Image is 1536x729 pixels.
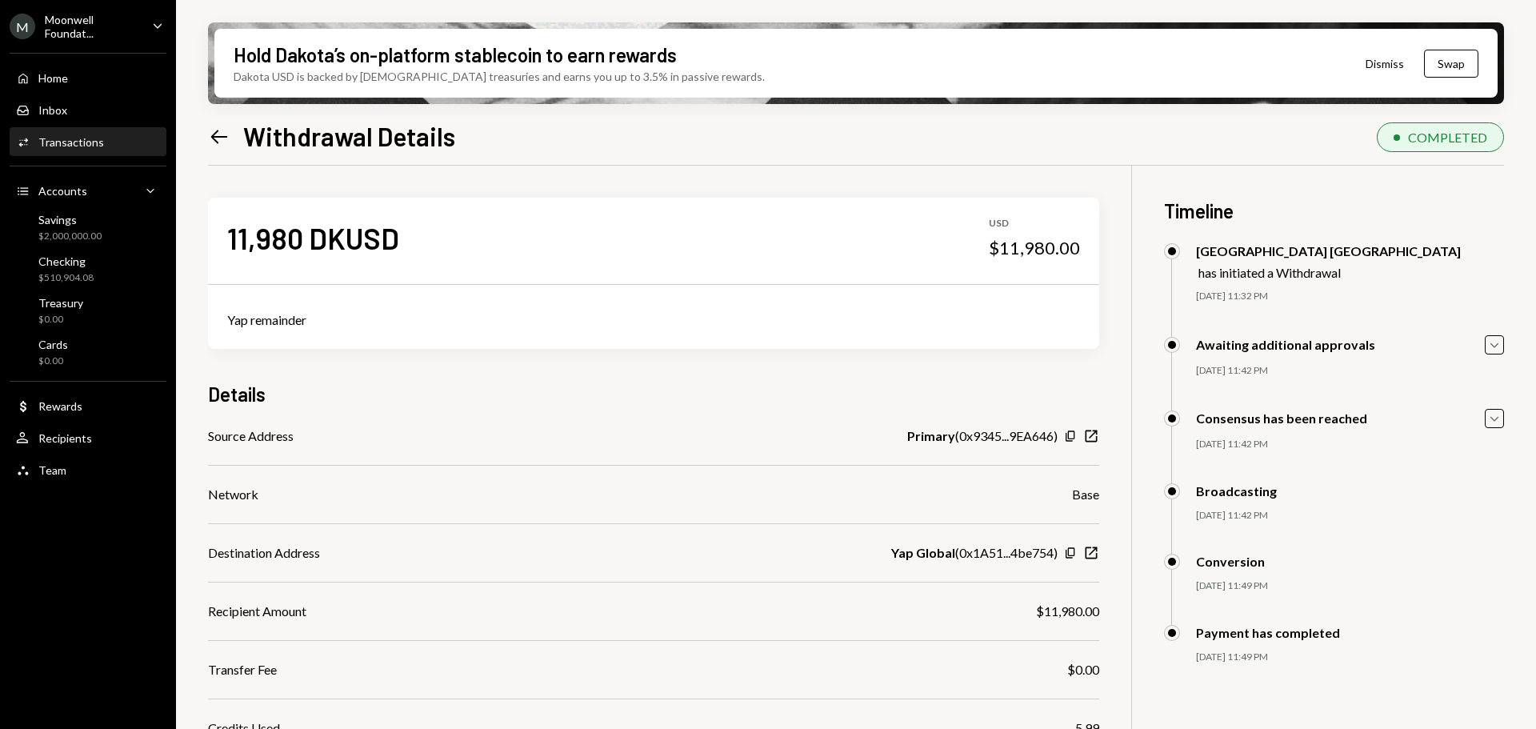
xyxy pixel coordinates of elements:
[38,313,83,326] div: $0.00
[1164,198,1504,224] h3: Timeline
[38,463,66,477] div: Team
[1196,337,1375,352] div: Awaiting additional approvals
[1072,485,1099,504] div: Base
[10,455,166,484] a: Team
[1196,483,1277,499] div: Broadcasting
[10,14,35,39] div: M
[1196,579,1504,593] div: [DATE] 11:49 PM
[234,68,765,85] div: Dakota USD is backed by [DEMOGRAPHIC_DATA] treasuries and earns you up to 3.5% in passive rewards.
[38,354,68,368] div: $0.00
[1067,660,1099,679] div: $0.00
[10,423,166,452] a: Recipients
[227,220,399,256] div: 11,980 DKUSD
[1408,130,1487,145] div: COMPLETED
[891,543,955,563] b: Yap Global
[10,63,166,92] a: Home
[1196,438,1504,451] div: [DATE] 11:42 PM
[38,230,102,243] div: $2,000,000.00
[1036,602,1099,621] div: $11,980.00
[1346,45,1424,82] button: Dismiss
[208,660,277,679] div: Transfer Fee
[1196,290,1504,303] div: [DATE] 11:32 PM
[38,399,82,413] div: Rewards
[1196,411,1367,426] div: Consensus has been reached
[1196,625,1340,640] div: Payment has completed
[1196,554,1265,569] div: Conversion
[38,103,67,117] div: Inbox
[1196,364,1504,378] div: [DATE] 11:42 PM
[208,381,266,407] h3: Details
[234,42,677,68] div: Hold Dakota’s on-platform stablecoin to earn rewards
[38,184,87,198] div: Accounts
[10,250,166,288] a: Checking$510,904.08
[989,237,1080,259] div: $11,980.00
[208,485,258,504] div: Network
[45,13,139,40] div: Moonwell Foundat...
[38,213,102,226] div: Savings
[1198,265,1461,280] div: has initiated a Withdrawal
[10,333,166,371] a: Cards$0.00
[38,271,94,285] div: $510,904.08
[38,254,94,268] div: Checking
[38,338,68,351] div: Cards
[38,431,92,445] div: Recipients
[38,135,104,149] div: Transactions
[208,543,320,563] div: Destination Address
[208,427,294,446] div: Source Address
[1196,243,1461,258] div: [GEOGRAPHIC_DATA] [GEOGRAPHIC_DATA]
[10,391,166,420] a: Rewards
[1196,651,1504,664] div: [DATE] 11:49 PM
[907,427,1058,446] div: ( 0x9345...9EA646 )
[38,296,83,310] div: Treasury
[10,208,166,246] a: Savings$2,000,000.00
[10,127,166,156] a: Transactions
[1424,50,1478,78] button: Swap
[243,120,455,152] h1: Withdrawal Details
[907,427,955,446] b: Primary
[1196,509,1504,523] div: [DATE] 11:42 PM
[208,602,306,621] div: Recipient Amount
[227,310,1080,330] div: Yap remainder
[10,176,166,205] a: Accounts
[989,217,1080,230] div: USD
[10,95,166,124] a: Inbox
[891,543,1058,563] div: ( 0x1A51...4be754 )
[10,291,166,330] a: Treasury$0.00
[38,71,68,85] div: Home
